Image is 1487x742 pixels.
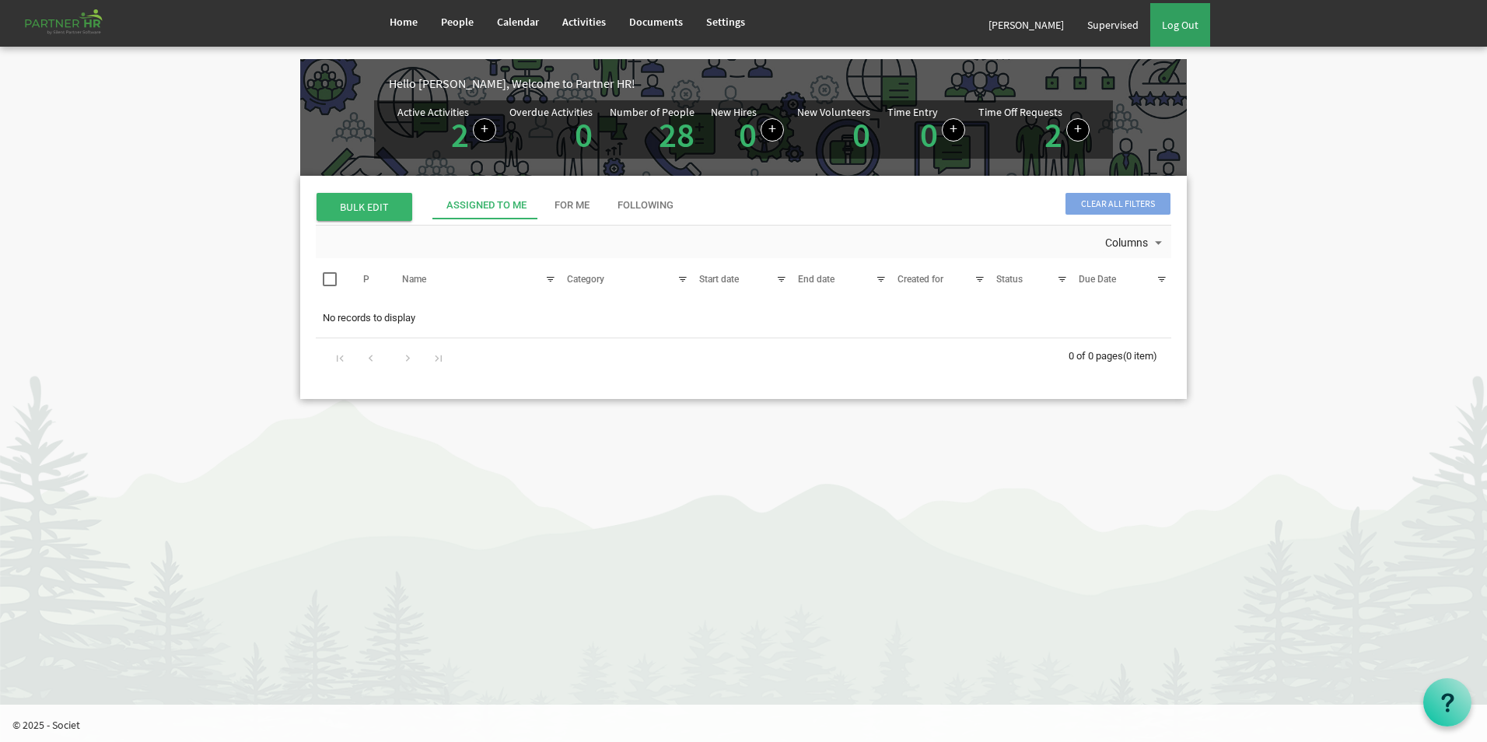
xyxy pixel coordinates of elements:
a: 28 [659,113,695,156]
div: Go to last page [428,346,449,368]
p: © 2025 - Societ [12,717,1487,733]
span: BULK EDIT [317,193,412,221]
span: Settings [706,15,745,29]
a: 0 [920,113,938,156]
a: Supervised [1076,3,1150,47]
div: Time Off Requests [978,107,1062,117]
span: Supervised [1087,18,1139,32]
div: Time Entry [887,107,938,117]
div: Number of Time Entries [887,107,965,152]
div: Number of active time off requests [978,107,1090,152]
span: Category [567,274,604,285]
div: Columns [1102,226,1169,258]
div: Volunteer hired in the last 7 days [797,107,874,152]
div: New Hires [711,107,757,117]
div: Go to first page [330,346,351,368]
div: Go to next page [397,346,418,368]
span: Activities [562,15,606,29]
span: Calendar [497,15,539,29]
a: 2 [451,113,469,156]
div: People hired in the last 7 days [711,107,784,152]
div: Activities assigned to you for which the Due Date is passed [509,107,597,152]
div: Number of active Activities in Partner HR [397,107,496,152]
div: For Me [555,198,590,213]
div: Number of People [610,107,695,117]
a: Create a new time off request [1066,118,1090,142]
span: Created for [897,274,943,285]
a: 0 [739,113,757,156]
span: Name [402,274,426,285]
div: Go to previous page [360,346,381,368]
div: Total number of active people in Partner HR [610,107,698,152]
td: No records to display [316,303,1171,333]
div: 0 of 0 pages (0 item) [1069,338,1171,371]
span: 0 of 0 pages [1069,350,1123,362]
span: Columns [1104,233,1149,253]
div: Assigned To Me [446,198,527,213]
span: Documents [629,15,683,29]
div: Hello [PERSON_NAME], Welcome to Partner HR! [389,75,1187,93]
a: 0 [852,113,870,156]
span: (0 item) [1123,350,1157,362]
span: Due Date [1079,274,1116,285]
span: People [441,15,474,29]
a: 0 [575,113,593,156]
a: 2 [1044,113,1062,156]
a: [PERSON_NAME] [977,3,1076,47]
span: Clear all filters [1065,193,1170,215]
a: Log Out [1150,3,1210,47]
a: Create a new Activity [473,118,496,142]
a: Log hours [942,118,965,142]
span: Home [390,15,418,29]
div: Following [618,198,674,213]
div: Active Activities [397,107,469,117]
div: tab-header [432,191,1288,219]
span: Status [996,274,1023,285]
div: Overdue Activities [509,107,593,117]
span: End date [798,274,834,285]
a: Add new person to Partner HR [761,118,784,142]
button: Columns [1102,233,1169,254]
span: Start date [699,274,739,285]
div: New Volunteers [797,107,870,117]
span: P [363,274,369,285]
